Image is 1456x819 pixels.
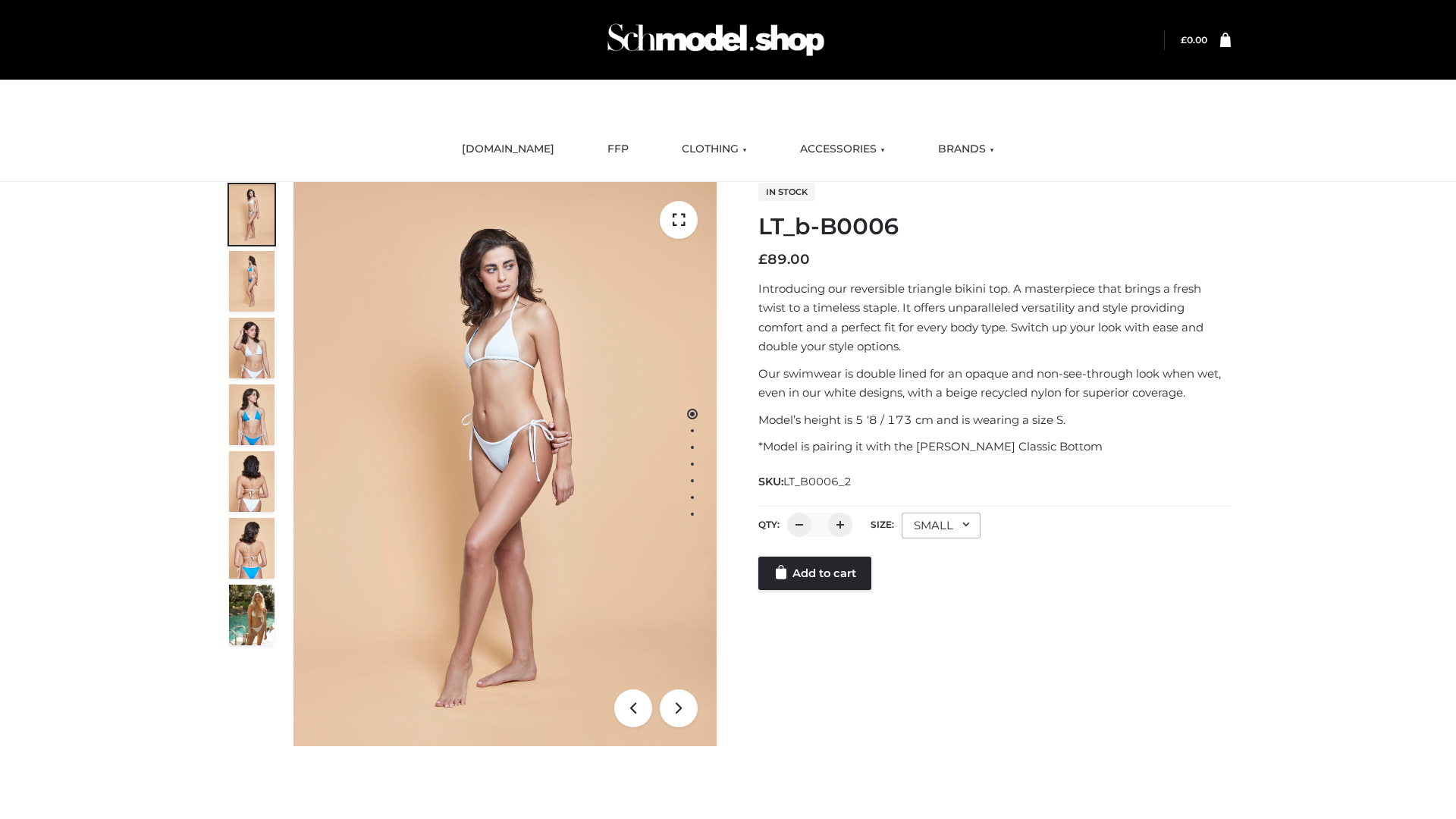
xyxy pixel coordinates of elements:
[596,133,640,166] a: FFP
[758,213,1231,240] h1: LT_b-B0006
[229,251,275,312] img: ArielClassicBikiniTop_CloudNine_AzureSky_OW114ECO_2-scaled.jpg
[229,384,275,445] img: ArielClassicBikiniTop_CloudNine_AzureSky_OW114ECO_4-scaled.jpg
[758,472,853,491] span: SKU:
[293,182,717,746] img: LT_b-B0006
[789,133,896,166] a: ACCESSORIES
[1181,34,1207,45] a: £0.00
[758,519,780,530] label: QTY:
[758,251,767,268] span: £
[758,251,810,268] bdi: 89.00
[927,133,1006,166] a: BRANDS
[902,513,981,538] div: SMALL
[758,183,815,201] span: In stock
[229,585,275,645] img: Arieltop_CloudNine_AzureSky2.jpg
[758,410,1231,430] p: Model’s height is 5 ‘8 / 173 cm and is wearing a size S.
[783,475,852,488] span: LT_B0006_2
[229,184,275,245] img: ArielClassicBikiniTop_CloudNine_AzureSky_OW114ECO_1-scaled.jpg
[871,519,894,530] label: Size:
[229,451,275,512] img: ArielClassicBikiniTop_CloudNine_AzureSky_OW114ECO_7-scaled.jpg
[229,318,275,378] img: ArielClassicBikiniTop_CloudNine_AzureSky_OW114ECO_3-scaled.jpg
[1181,34,1187,45] span: £
[450,133,566,166] a: [DOMAIN_NAME]
[758,364,1231,403] p: Our swimwear is double lined for an opaque and non-see-through look when wet, even in our white d...
[758,279,1231,356] p: Introducing our reversible triangle bikini top. A masterpiece that brings a fresh twist to a time...
[1181,34,1207,45] bdi: 0.00
[602,10,830,70] img: Schmodel Admin 964
[758,557,871,590] a: Add to cart
[670,133,758,166] a: CLOTHING
[229,518,275,579] img: ArielClassicBikiniTop_CloudNine_AzureSky_OW114ECO_8-scaled.jpg
[758,437,1231,457] p: *Model is pairing it with the [PERSON_NAME] Classic Bottom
